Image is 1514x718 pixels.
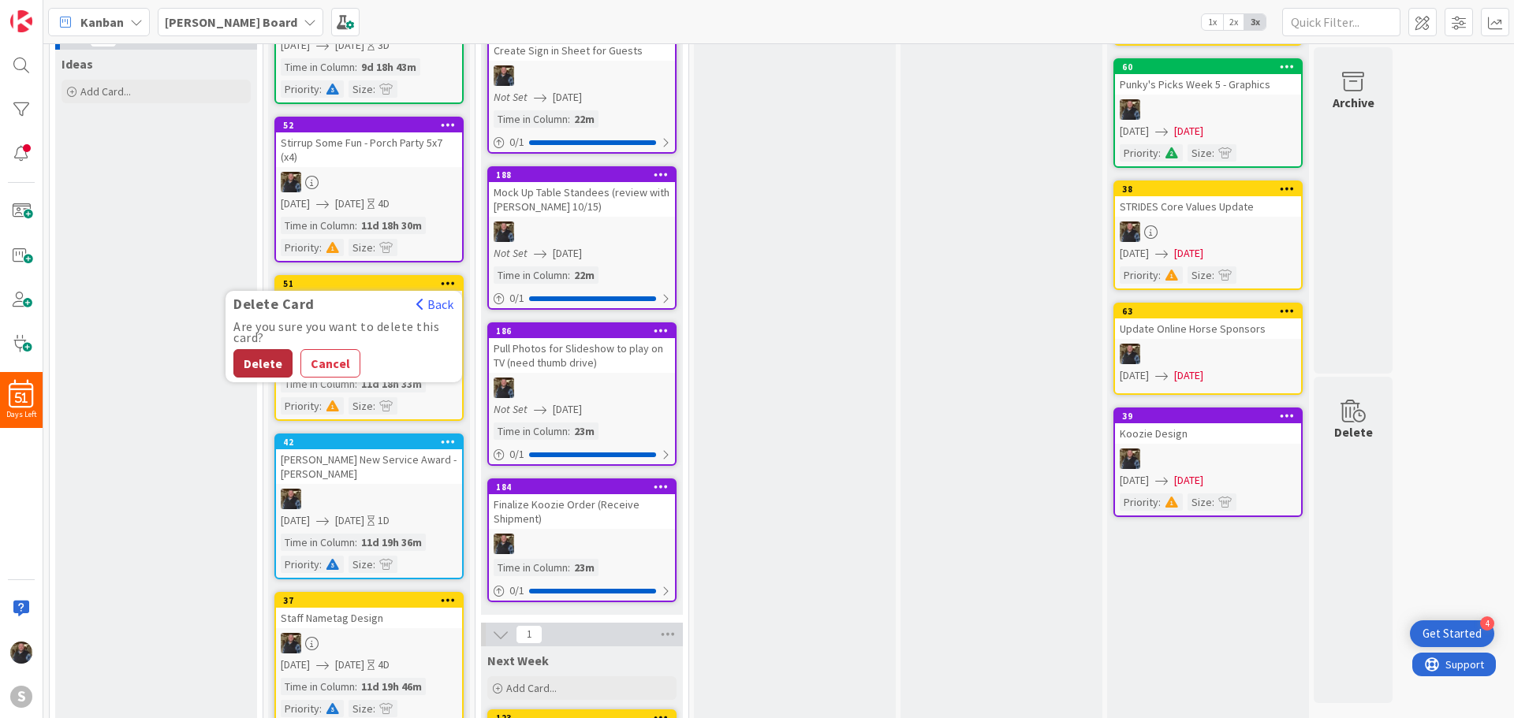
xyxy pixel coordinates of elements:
[276,593,462,608] div: 37
[1115,409,1301,444] div: 39Koozie Design
[357,534,426,551] div: 11d 19h 36m
[281,217,355,234] div: Time in Column
[553,89,582,106] span: [DATE]
[494,402,528,416] i: Not Set
[378,512,390,529] div: 1D
[1120,245,1149,262] span: [DATE]
[283,278,462,289] div: 51
[553,401,582,418] span: [DATE]
[349,556,373,573] div: Size
[1122,306,1301,317] div: 63
[489,445,675,464] div: 0/1
[276,277,462,291] div: 51Delete CardBackAre you sure you want to delete this card?DeleteCancel
[276,118,462,167] div: 52Stirrup Some Fun - Porch Party 5x7 (x4)
[1212,493,1214,511] span: :
[1188,144,1212,162] div: Size
[494,246,528,260] i: Not Set
[335,657,364,673] span: [DATE]
[489,168,675,182] div: 188
[1423,626,1482,642] div: Get Started
[62,56,93,72] span: Ideas
[357,58,420,76] div: 9d 18h 43m
[489,324,675,373] div: 186Pull Photos for Slideshow to play on TV (need thumb drive)
[1122,411,1301,422] div: 39
[283,437,462,448] div: 42
[489,65,675,86] div: CC
[281,633,301,653] img: CC
[494,90,528,104] i: Not Set
[1115,221,1301,242] div: CC
[1333,93,1374,112] div: Archive
[494,559,568,576] div: Time in Column
[1115,423,1301,444] div: Koozie Design
[489,40,675,61] div: Create Sign in Sheet for Guests
[10,642,32,664] img: CC
[281,700,319,717] div: Priority
[1212,266,1214,284] span: :
[494,65,514,86] img: CC
[233,349,293,378] button: Delete
[568,266,570,284] span: :
[553,245,582,262] span: [DATE]
[283,595,462,606] div: 37
[494,110,568,128] div: Time in Column
[276,449,462,484] div: [PERSON_NAME] New Service Award - [PERSON_NAME]
[80,13,124,32] span: Kanban
[349,397,373,415] div: Size
[226,296,323,312] span: Delete Card
[281,489,301,509] img: CC
[1115,304,1301,339] div: 63Update Online Horse Sponsors
[15,392,28,404] span: 51
[1115,196,1301,217] div: STRIDES Core Values Update
[1120,123,1149,140] span: [DATE]
[496,326,675,337] div: 186
[1212,144,1214,162] span: :
[509,290,524,307] span: 0 / 1
[568,422,570,440] span: :
[281,172,301,192] img: CC
[373,397,375,415] span: :
[319,80,322,98] span: :
[509,134,524,151] span: 0 / 1
[489,338,675,373] div: Pull Photos for Slideshow to play on TV (need thumb drive)
[1122,61,1301,73] div: 60
[1120,493,1158,511] div: Priority
[494,422,568,440] div: Time in Column
[509,446,524,463] span: 0 / 1
[319,700,322,717] span: :
[568,559,570,576] span: :
[276,489,462,509] div: CC
[373,556,375,573] span: :
[1188,493,1212,511] div: Size
[300,349,360,378] button: Cancel
[494,378,514,398] img: CC
[489,378,675,398] div: CC
[281,37,310,54] span: [DATE]
[281,239,319,256] div: Priority
[1120,144,1158,162] div: Priority
[373,700,375,717] span: :
[1174,472,1203,489] span: [DATE]
[1174,123,1203,140] span: [DATE]
[349,700,373,717] div: Size
[487,653,549,668] span: Next Week
[10,686,32,708] div: S
[570,422,599,440] div: 23m
[1120,99,1140,120] img: CC
[281,534,355,551] div: Time in Column
[378,657,390,673] div: 4D
[1115,182,1301,196] div: 38
[80,84,131,99] span: Add Card...
[516,625,543,644] span: 1
[355,678,357,695] span: :
[1282,8,1400,36] input: Quick Filter...
[335,195,364,212] span: [DATE]
[489,480,675,494] div: 184
[1223,14,1244,30] span: 2x
[355,58,357,76] span: :
[1120,266,1158,284] div: Priority
[1115,182,1301,217] div: 38STRIDES Core Values Update
[378,195,390,212] div: 4D
[1115,74,1301,95] div: Punky's Picks Week 5 - Graphics
[1120,221,1140,242] img: CC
